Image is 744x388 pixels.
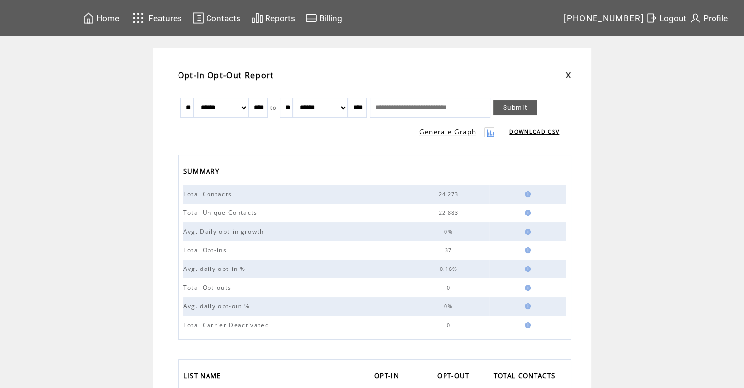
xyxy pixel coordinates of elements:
[206,13,240,23] span: Contacts
[644,10,688,26] a: Logout
[270,104,277,111] span: to
[419,127,476,136] a: Generate Graph
[183,369,226,385] a: LIST NAME
[319,13,342,23] span: Billing
[509,128,559,135] a: DOWNLOAD CSV
[445,247,455,254] span: 37
[437,369,474,385] a: OPT-OUT
[522,266,531,272] img: help.gif
[304,10,344,26] a: Billing
[444,303,455,310] span: 0%
[183,321,271,329] span: Total Carrier Deactivated
[522,285,531,291] img: help.gif
[183,369,224,385] span: LIST NAME
[522,247,531,253] img: help.gif
[522,229,531,235] img: help.gif
[183,164,222,180] span: SUMMARY
[96,13,119,23] span: Home
[251,12,263,24] img: chart.svg
[437,369,472,385] span: OPT-OUT
[374,369,402,385] span: OPT-IN
[522,322,531,328] img: help.gif
[183,209,260,217] span: Total Unique Contacts
[522,210,531,216] img: help.gif
[522,303,531,309] img: help.gif
[305,12,317,24] img: creidtcard.svg
[494,369,561,385] a: TOTAL CONTACTS
[439,209,461,216] span: 22,883
[446,284,452,291] span: 0
[183,190,235,198] span: Total Contacts
[81,10,120,26] a: Home
[191,10,242,26] a: Contacts
[646,12,657,24] img: exit.svg
[83,12,94,24] img: home.svg
[149,13,182,23] span: Features
[688,10,729,26] a: Profile
[446,322,452,328] span: 0
[178,70,274,81] span: Opt-In Opt-Out Report
[265,13,295,23] span: Reports
[183,302,253,310] span: Avg. daily opt-out %
[522,191,531,197] img: help.gif
[440,266,460,272] span: 0.16%
[130,10,147,26] img: features.svg
[703,13,728,23] span: Profile
[128,8,184,28] a: Features
[183,283,234,292] span: Total Opt-outs
[494,369,558,385] span: TOTAL CONTACTS
[439,191,461,198] span: 24,273
[183,227,267,236] span: Avg. Daily opt-in growth
[250,10,297,26] a: Reports
[192,12,204,24] img: contacts.svg
[374,369,404,385] a: OPT-IN
[659,13,686,23] span: Logout
[493,100,537,115] a: Submit
[564,13,644,23] span: [PHONE_NUMBER]
[689,12,701,24] img: profile.svg
[183,246,229,254] span: Total Opt-ins
[183,265,248,273] span: Avg. daily opt-in %
[444,228,455,235] span: 0%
